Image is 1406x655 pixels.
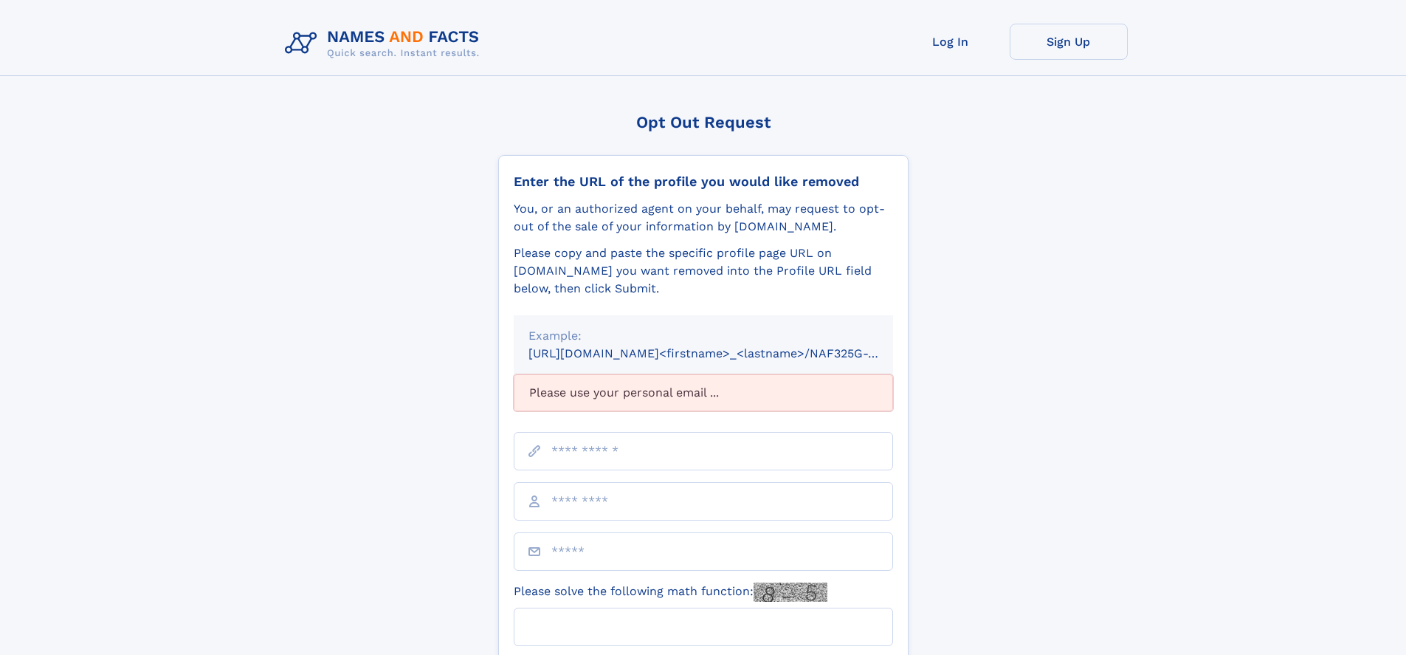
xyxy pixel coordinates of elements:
label: Please solve the following math function: [514,583,827,602]
div: Enter the URL of the profile you would like removed [514,174,893,190]
a: Sign Up [1010,24,1128,60]
a: Log In [892,24,1010,60]
div: Please copy and paste the specific profile page URL on [DOMAIN_NAME] you want removed into the Pr... [514,244,893,298]
div: Example: [528,327,878,345]
div: Opt Out Request [498,113,909,131]
div: Please use your personal email ... [514,374,893,411]
div: You, or an authorized agent on your behalf, may request to opt-out of the sale of your informatio... [514,200,893,236]
img: Logo Names and Facts [279,24,492,64]
small: [URL][DOMAIN_NAME]<firstname>_<lastname>/NAF325G-xxxxxxxx [528,346,921,360]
